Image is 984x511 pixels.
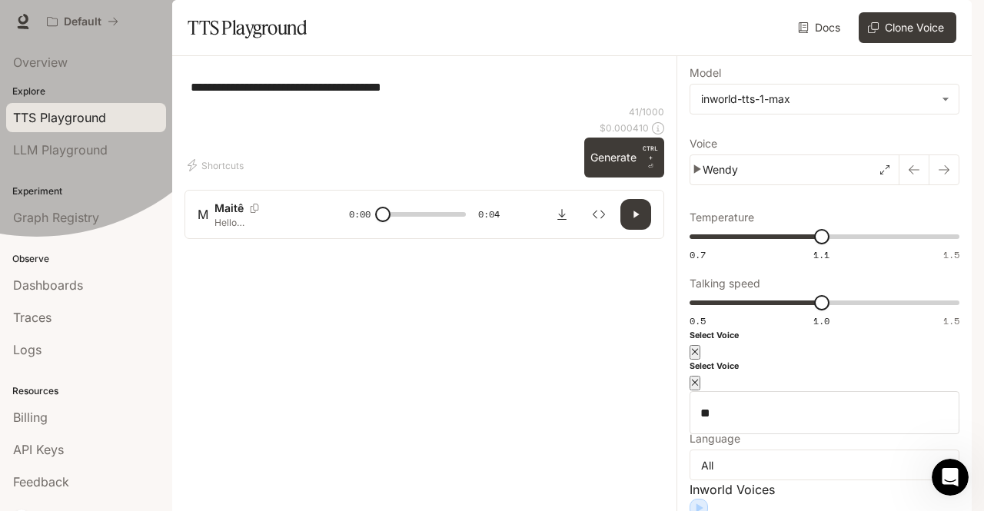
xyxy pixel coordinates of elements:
[813,248,829,261] span: 1.1
[629,105,664,118] p: 41 / 1000
[547,199,577,230] button: Download audio
[690,314,706,327] span: 0.5
[795,12,846,43] a: Docs
[690,138,717,149] p: Voice
[690,248,706,261] span: 0.7
[690,68,721,78] p: Model
[583,199,614,230] button: Inspect
[198,205,208,224] div: M
[244,204,265,213] button: Copy Voice ID
[690,278,760,289] p: Talking speed
[813,314,829,327] span: 1.0
[943,248,959,261] span: 1.5
[349,207,371,222] span: 0:00
[859,12,956,43] button: Clone Voice
[690,330,959,342] h6: Select Voice
[600,121,649,134] p: $ 0.000410
[690,212,754,223] p: Temperature
[184,153,250,178] button: Shortcuts
[690,450,946,479] div: All
[943,314,959,327] span: 1.5
[690,433,740,444] p: Language
[214,216,329,229] p: Hello qwertyuiopijhgfxdcedhefkedvfhjh.eav
[584,138,664,178] button: Generate
[188,12,307,43] h1: TTS Playground
[701,91,934,107] div: inworld-tts-1-max
[64,15,101,28] p: Default
[703,162,738,178] p: Wendy
[40,6,125,37] button: All workspaces
[478,207,500,222] span: 0:04
[690,480,959,499] p: Inworld Voices
[214,201,244,216] p: Maitê
[932,459,969,496] iframe: Intercom live chat
[643,144,658,162] p: CTRL +
[643,144,658,171] p: ⏎
[690,360,959,373] h6: Select Voice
